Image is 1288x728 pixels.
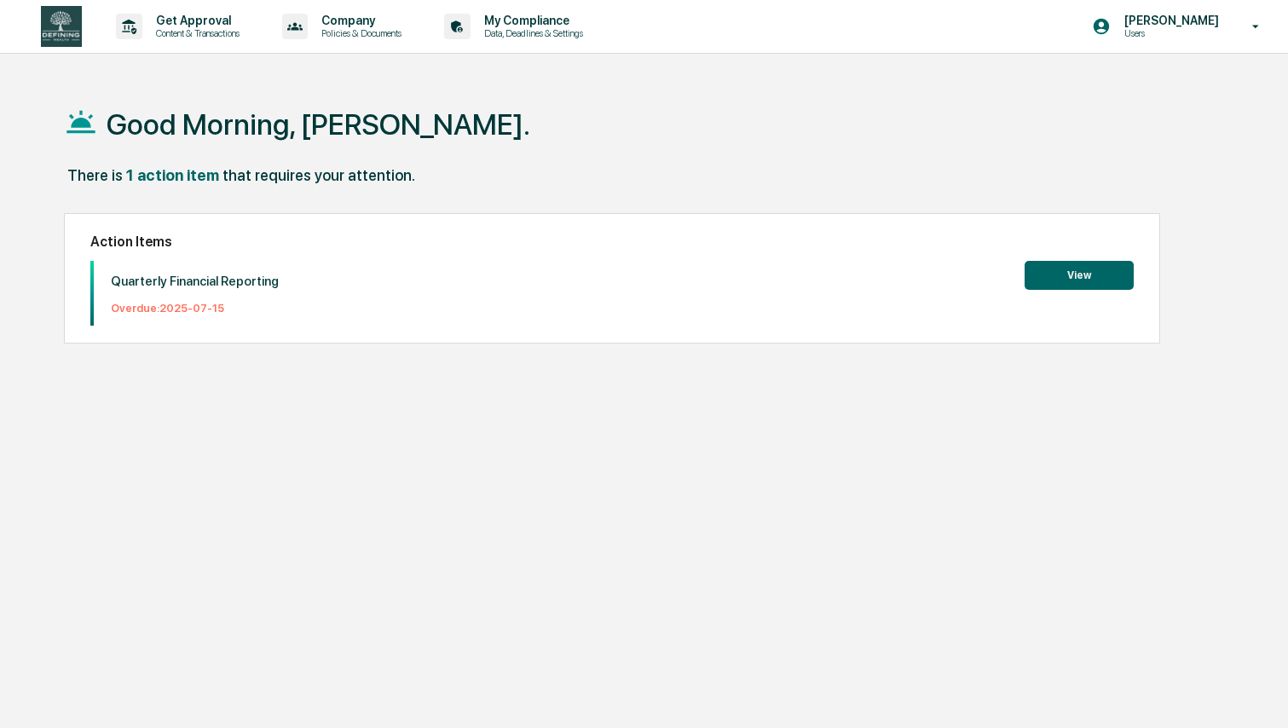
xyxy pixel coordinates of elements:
[111,274,279,289] p: Quarterly Financial Reporting
[308,14,410,27] p: Company
[142,14,248,27] p: Get Approval
[308,27,410,39] p: Policies & Documents
[41,6,82,47] img: logo
[67,166,123,184] div: There is
[1111,14,1227,27] p: [PERSON_NAME]
[1025,261,1134,290] button: View
[126,166,219,184] div: 1 action item
[222,166,415,184] div: that requires your attention.
[1111,27,1227,39] p: Users
[107,107,530,142] h1: Good Morning, [PERSON_NAME].
[1025,266,1134,282] a: View
[90,234,1134,250] h2: Action Items
[111,302,279,315] p: Overdue: 2025-07-15
[471,27,592,39] p: Data, Deadlines & Settings
[142,27,248,39] p: Content & Transactions
[471,14,592,27] p: My Compliance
